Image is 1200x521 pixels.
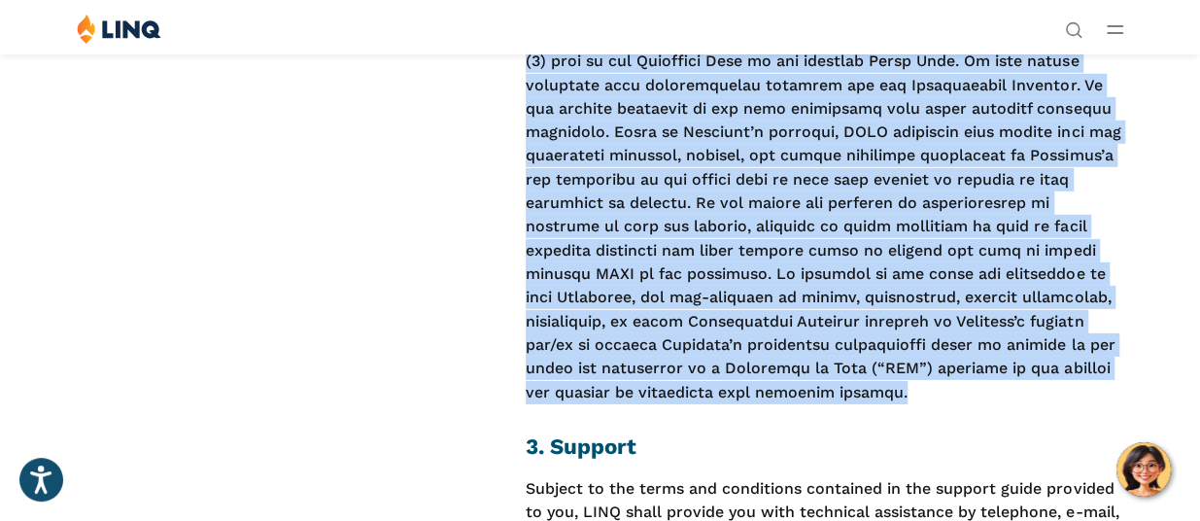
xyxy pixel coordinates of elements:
[1065,14,1082,37] nav: Utility Navigation
[77,14,161,44] img: LINQ | K‑12 Software
[526,432,1123,463] h2: 3. Support
[1107,18,1123,40] button: Open Main Menu
[1065,19,1082,37] button: Open Search Bar
[1116,442,1171,497] button: Hello, have a question? Let’s chat.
